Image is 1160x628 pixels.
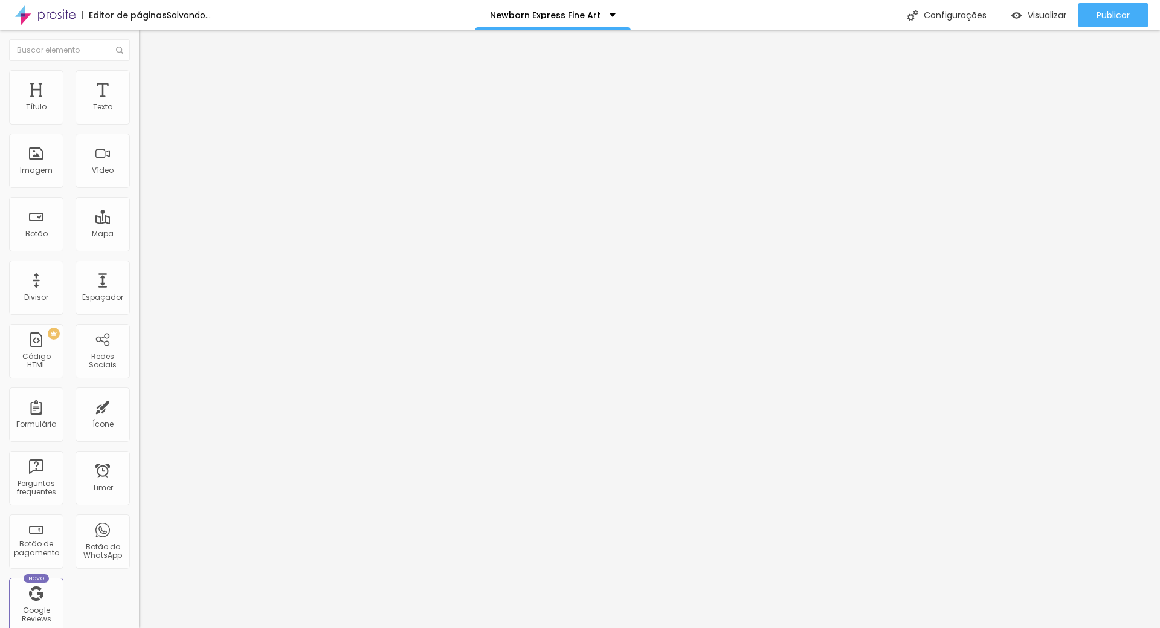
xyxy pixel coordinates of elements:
div: Novo [24,574,50,583]
div: Editor de páginas [82,11,167,19]
div: Perguntas frequentes [12,479,60,497]
p: Newborn Express Fine Art [490,11,601,19]
div: Botão do WhatsApp [79,543,126,560]
div: Imagem [20,166,53,175]
div: Divisor [24,293,48,302]
span: Publicar [1097,10,1130,20]
div: Título [26,103,47,111]
div: Vídeo [92,166,114,175]
div: Redes Sociais [79,352,126,370]
input: Buscar elemento [9,39,130,61]
div: Espaçador [82,293,123,302]
div: Formulário [16,420,56,429]
span: Visualizar [1028,10,1066,20]
img: Icone [907,10,918,21]
img: view-1.svg [1011,10,1022,21]
div: Ícone [92,420,114,429]
div: Mapa [92,230,114,238]
div: Código HTML [12,352,60,370]
button: Publicar [1078,3,1148,27]
img: Icone [116,47,123,54]
div: Salvando... [167,11,211,19]
div: Texto [93,103,112,111]
div: Google Reviews [12,606,60,624]
iframe: Editor [139,30,1160,628]
button: Visualizar [999,3,1078,27]
div: Botão [25,230,48,238]
div: Timer [92,484,113,492]
div: Botão de pagamento [12,540,60,557]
